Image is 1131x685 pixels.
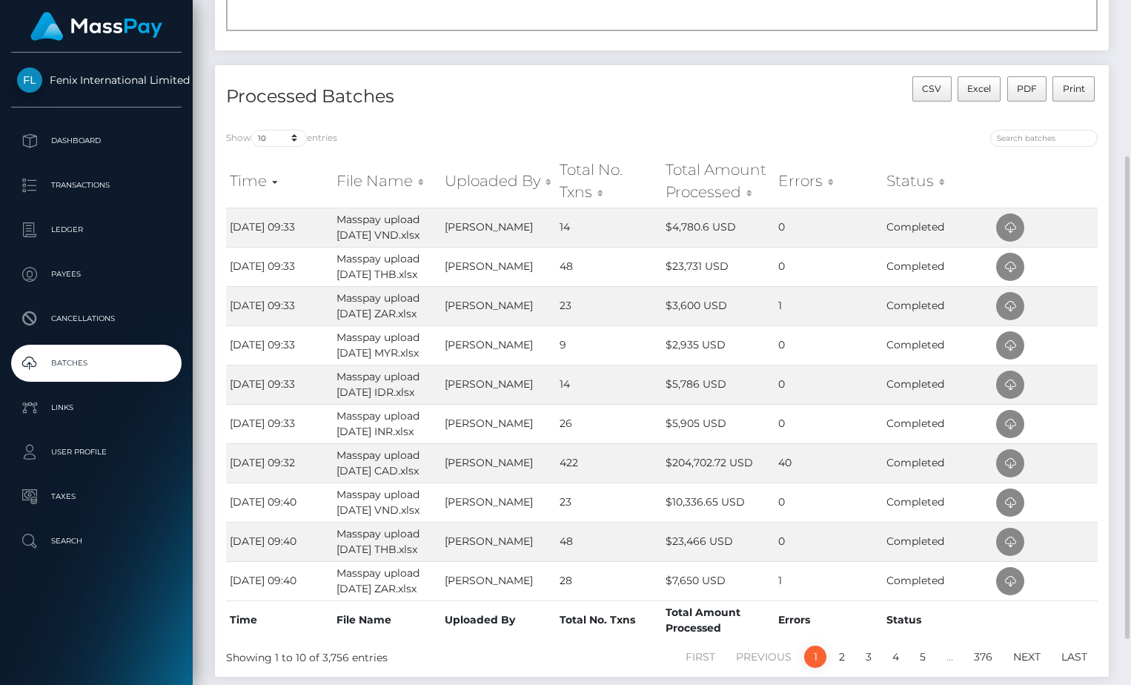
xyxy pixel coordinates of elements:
[775,247,882,286] td: 0
[441,561,556,600] td: [PERSON_NAME]
[556,208,662,247] td: 14
[884,646,907,668] a: 4
[17,67,42,93] img: Fenix International Limited
[967,83,991,94] span: Excel
[441,247,556,286] td: [PERSON_NAME]
[441,325,556,365] td: [PERSON_NAME]
[17,174,176,196] p: Transactions
[441,155,556,208] th: Uploaded By: activate to sort column ascending
[958,76,1001,102] button: Excel
[441,208,556,247] td: [PERSON_NAME]
[11,300,182,337] a: Cancellations
[11,73,182,87] span: Fenix International Limited
[226,561,333,600] td: [DATE] 09:40
[775,155,882,208] th: Errors: activate to sort column ascending
[858,646,880,668] a: 3
[922,83,941,94] span: CSV
[226,644,577,666] div: Showing 1 to 10 of 3,756 entries
[17,486,176,508] p: Taxes
[883,443,992,483] td: Completed
[17,219,176,241] p: Ledger
[226,365,333,404] td: [DATE] 09:33
[662,522,775,561] td: $23,466 USD
[556,286,662,325] td: 23
[556,483,662,522] td: 23
[1017,83,1037,94] span: PDF
[441,522,556,561] td: [PERSON_NAME]
[883,483,992,522] td: Completed
[662,286,775,325] td: $3,600 USD
[883,247,992,286] td: Completed
[883,365,992,404] td: Completed
[1063,83,1085,94] span: Print
[226,247,333,286] td: [DATE] 09:33
[883,600,992,640] th: Status
[441,404,556,443] td: [PERSON_NAME]
[990,130,1098,147] input: Search batches
[775,600,882,640] th: Errors
[333,247,441,286] td: Masspay upload [DATE] THB.xlsx
[831,646,853,668] a: 2
[226,600,333,640] th: Time
[556,404,662,443] td: 26
[11,478,182,515] a: Taxes
[883,325,992,365] td: Completed
[775,286,882,325] td: 1
[883,522,992,561] td: Completed
[333,561,441,600] td: Masspay upload [DATE] ZAR.xlsx
[226,84,651,110] h4: Processed Batches
[775,483,882,522] td: 0
[226,286,333,325] td: [DATE] 09:33
[11,167,182,204] a: Transactions
[11,256,182,293] a: Payees
[226,522,333,561] td: [DATE] 09:40
[333,325,441,365] td: Masspay upload [DATE] MYR.xlsx
[662,561,775,600] td: $7,650 USD
[441,286,556,325] td: [PERSON_NAME]
[556,443,662,483] td: 422
[1053,646,1095,668] a: Last
[441,443,556,483] td: [PERSON_NAME]
[11,523,182,560] a: Search
[441,600,556,640] th: Uploaded By
[17,263,176,285] p: Payees
[226,404,333,443] td: [DATE] 09:33
[226,155,333,208] th: Time: activate to sort column ascending
[912,646,934,668] a: 5
[556,155,662,208] th: Total No. Txns: activate to sort column ascending
[333,404,441,443] td: Masspay upload [DATE] INR.xlsx
[333,155,441,208] th: File Name: activate to sort column ascending
[775,208,882,247] td: 0
[1007,76,1047,102] button: PDF
[662,247,775,286] td: $23,731 USD
[226,130,337,147] label: Show entries
[883,208,992,247] td: Completed
[662,404,775,443] td: $5,905 USD
[662,600,775,640] th: Total Amount Processed
[17,530,176,552] p: Search
[11,122,182,159] a: Dashboard
[1005,646,1049,668] a: Next
[333,208,441,247] td: Masspay upload [DATE] VND.xlsx
[662,325,775,365] td: $2,935 USD
[11,345,182,382] a: Batches
[251,130,307,147] select: Showentries
[556,247,662,286] td: 48
[333,522,441,561] td: Masspay upload [DATE] THB.xlsx
[333,443,441,483] td: Masspay upload [DATE] CAD.xlsx
[11,211,182,248] a: Ledger
[883,155,992,208] th: Status: activate to sort column ascending
[333,365,441,404] td: Masspay upload [DATE] IDR.xlsx
[11,389,182,426] a: Links
[17,397,176,419] p: Links
[775,443,882,483] td: 40
[333,600,441,640] th: File Name
[226,208,333,247] td: [DATE] 09:33
[775,561,882,600] td: 1
[775,325,882,365] td: 0
[441,365,556,404] td: [PERSON_NAME]
[883,561,992,600] td: Completed
[912,76,952,102] button: CSV
[11,434,182,471] a: User Profile
[775,365,882,404] td: 0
